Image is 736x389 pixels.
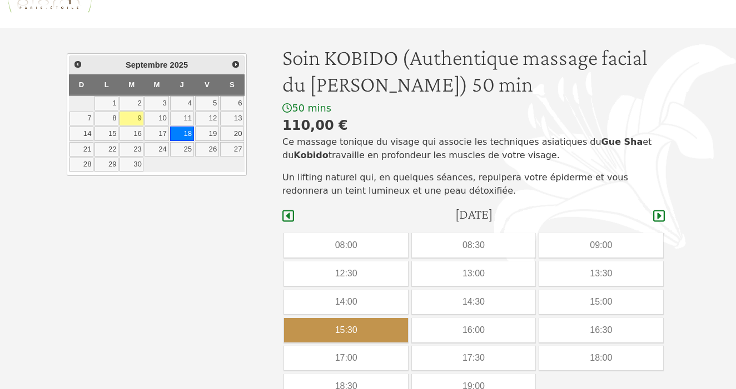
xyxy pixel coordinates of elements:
[455,206,493,223] h4: [DATE]
[145,96,168,110] a: 3
[120,127,143,141] a: 16
[69,158,93,172] a: 28
[195,96,219,110] a: 5
[282,115,665,135] div: 110,00 €
[95,142,118,156] a: 22
[228,57,243,72] a: Suivant
[282,102,665,115] div: 50 mins
[153,80,160,89] span: Mercredi
[284,233,407,257] div: 08:00
[412,290,535,314] div: 14:30
[170,60,188,69] span: 2025
[412,318,535,342] div: 16:00
[95,112,118,126] a: 8
[412,261,535,286] div: 13:00
[145,142,168,156] a: 24
[539,318,663,342] div: 16:30
[412,346,535,370] div: 17:30
[105,80,109,89] span: Lundi
[69,127,93,141] a: 14
[145,112,168,126] a: 10
[170,127,194,141] a: 18
[284,261,407,286] div: 12:30
[126,60,168,69] span: Septembre
[195,112,219,126] a: 12
[601,137,643,147] strong: Gue Sha
[284,290,407,314] div: 14:00
[180,80,183,89] span: Jeudi
[170,142,194,156] a: 25
[220,127,244,141] a: 20
[120,96,143,110] a: 2
[120,112,143,126] a: 9
[412,233,535,257] div: 08:30
[282,44,665,98] h1: Soin KOBIDO (Authentique massage facial du [PERSON_NAME]) 50 min
[220,96,244,110] a: 6
[539,290,663,314] div: 15:00
[170,96,194,110] a: 4
[95,158,118,172] a: 29
[95,127,118,141] a: 15
[284,318,407,342] div: 15:30
[120,158,143,172] a: 30
[294,150,329,160] strong: Kobido
[195,142,219,156] a: 26
[539,346,663,370] div: 18:00
[539,233,663,257] div: 09:00
[282,135,665,162] p: Ce massage tonique du visage qui associe les techniques asiatiques du et du travaille en profonde...
[71,57,85,72] a: Précédent
[145,127,168,141] a: 17
[79,80,84,89] span: Dimanche
[220,142,244,156] a: 27
[69,112,93,126] a: 7
[120,142,143,156] a: 23
[284,346,407,370] div: 17:00
[205,80,210,89] span: Vendredi
[231,60,240,69] span: Suivant
[73,60,82,69] span: Précédent
[95,96,118,110] a: 1
[282,171,665,198] p: Un lifting naturel qui, en quelques séances, repulpera votre épiderme et vous redonnera un teint ...
[128,80,135,89] span: Mardi
[230,80,235,89] span: Samedi
[195,127,219,141] a: 19
[69,142,93,156] a: 21
[539,261,663,286] div: 13:30
[220,112,244,126] a: 13
[170,112,194,126] a: 11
